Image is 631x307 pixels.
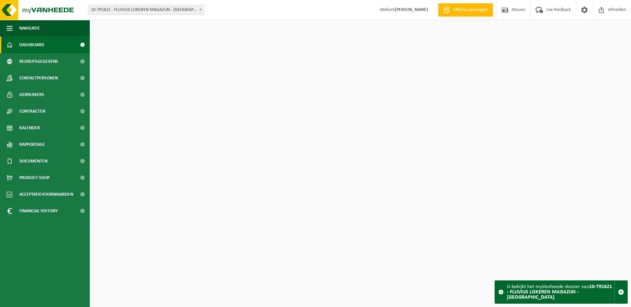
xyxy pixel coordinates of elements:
span: Gebruikers [19,86,44,103]
span: Product Shop [19,169,50,186]
span: Offerte aanvragen [452,7,490,13]
span: Rapportage [19,136,45,153]
strong: [PERSON_NAME] [395,7,428,12]
strong: 10-791621 - FLUVIUS LOKEREN MAGAZIJN - [GEOGRAPHIC_DATA] [507,284,612,300]
a: Offerte aanvragen [438,3,493,17]
span: Documenten [19,153,48,169]
span: Navigatie [19,20,40,37]
span: Bedrijfsgegevens [19,53,58,70]
span: 10-791621 - FLUVIUS LOKEREN MAGAZIJN - LOKEREN [88,5,204,15]
span: Dashboard [19,37,44,53]
div: U bekijkt het myVanheede dossier van [507,281,614,303]
span: Contracten [19,103,45,120]
span: Acceptatievoorwaarden [19,186,73,203]
span: Financial History [19,203,58,219]
span: Contactpersonen [19,70,58,86]
span: Kalender [19,120,40,136]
